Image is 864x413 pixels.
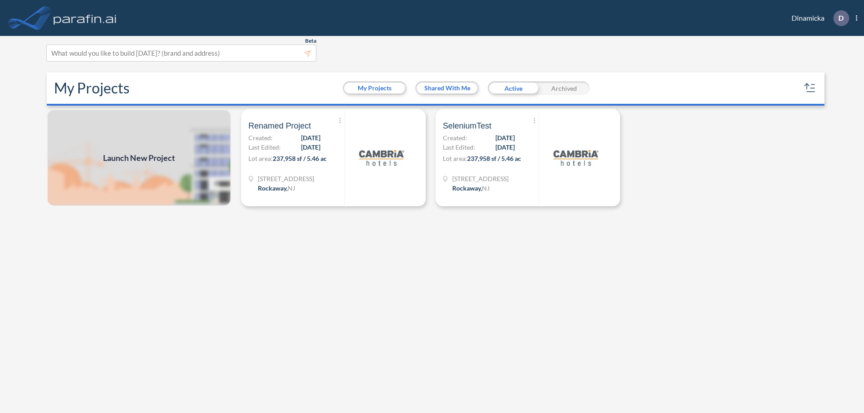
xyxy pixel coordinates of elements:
div: Rockaway, NJ [258,183,295,193]
img: logo [553,135,598,180]
span: 237,958 sf / 5.46 ac [273,155,327,162]
span: NJ [482,184,490,192]
div: Active [488,81,539,95]
span: [DATE] [301,133,320,142]
span: SeleniumTest [443,120,491,131]
p: D [838,14,844,22]
span: Rockaway , [452,184,482,192]
span: Created: [248,133,273,142]
div: Archived [539,81,589,95]
button: Shared With Me [417,83,477,93]
span: Last Edited: [248,142,281,152]
h2: My Projects [54,80,130,97]
span: 321 Mt Hope Ave [452,174,508,183]
span: Rockaway , [258,184,288,192]
button: sort [803,81,817,95]
span: Launch New Project [103,152,175,164]
a: Launch New Project [47,109,231,206]
span: Beta [305,37,316,44]
button: My Projects [344,83,405,93]
img: logo [359,135,404,180]
div: Dinamicka [778,10,857,26]
span: Renamed Project [248,120,311,131]
span: NJ [288,184,295,192]
span: [DATE] [301,142,320,152]
span: Last Edited: [443,142,475,152]
span: Lot area: [248,155,273,162]
span: [DATE] [495,142,515,152]
span: Lot area: [443,155,467,162]
img: logo [52,9,118,27]
div: Rockaway, NJ [452,183,490,193]
span: 237,958 sf / 5.46 ac [467,155,521,162]
span: [DATE] [495,133,515,142]
img: add [47,109,231,206]
span: Created: [443,133,467,142]
span: 321 Mt Hope Ave [258,174,314,183]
